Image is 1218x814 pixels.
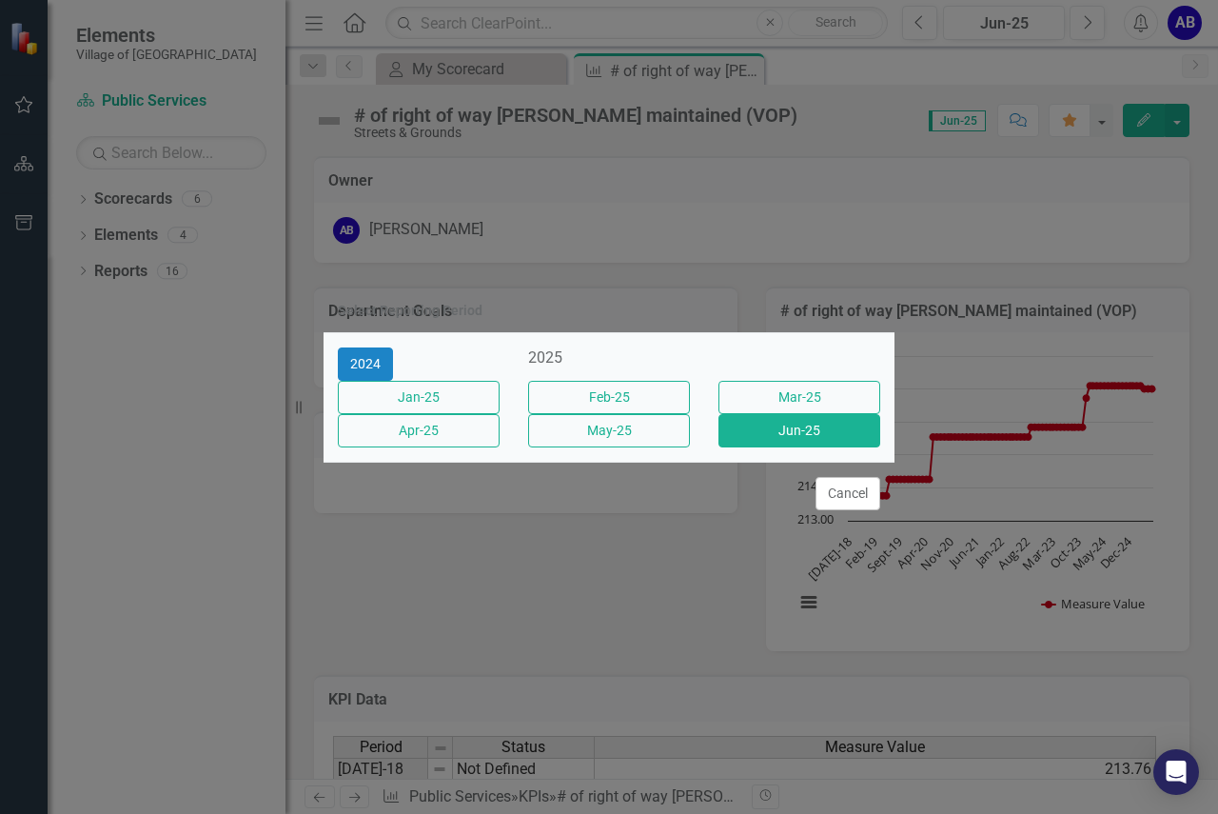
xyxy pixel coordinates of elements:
[338,304,482,318] div: Select Reporting Period
[338,414,500,447] button: Apr-25
[815,477,880,510] button: Cancel
[718,381,880,414] button: Mar-25
[528,381,690,414] button: Feb-25
[718,414,880,447] button: Jun-25
[528,414,690,447] button: May-25
[338,381,500,414] button: Jan-25
[528,347,690,369] div: 2025
[338,347,393,381] button: 2024
[1153,749,1199,795] div: Open Intercom Messenger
